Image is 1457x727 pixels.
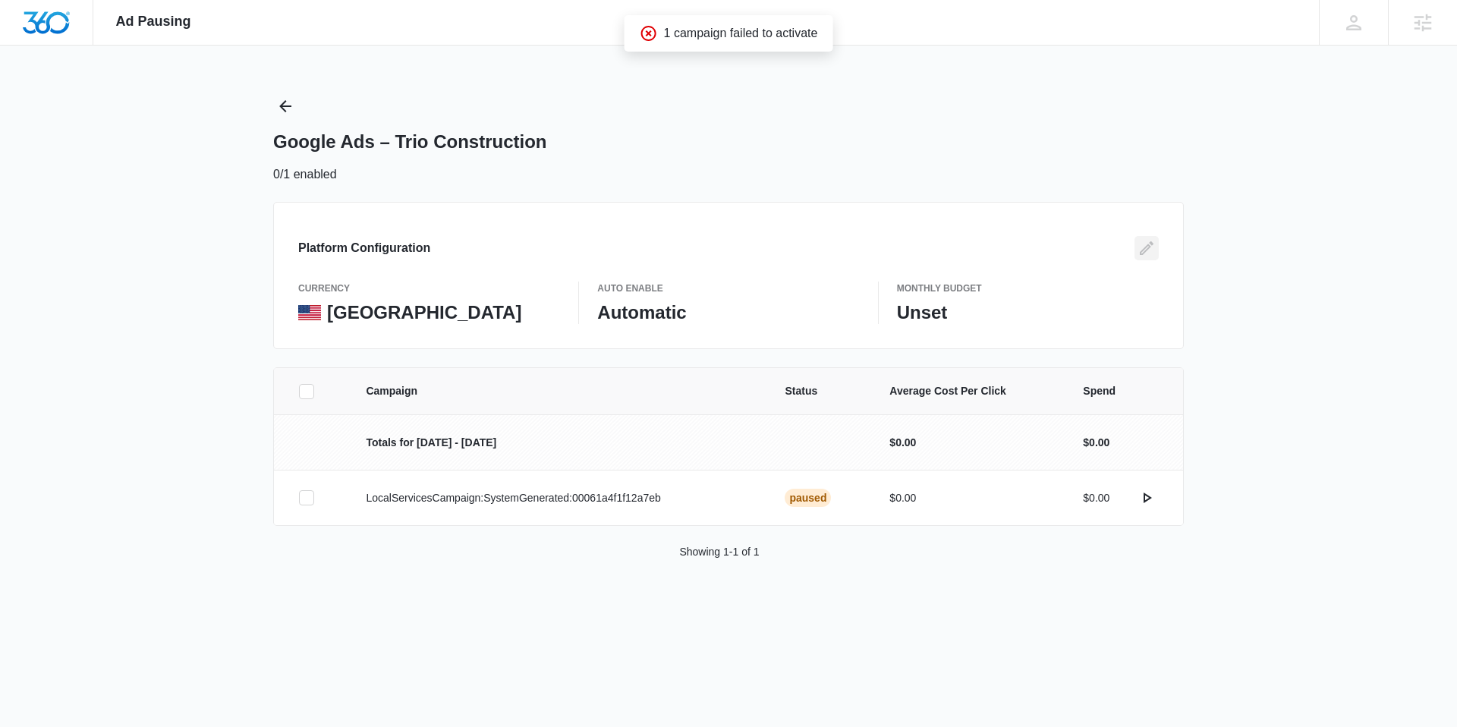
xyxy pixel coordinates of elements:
[366,383,748,399] span: Campaign
[1083,490,1109,506] p: $0.00
[366,435,748,451] p: Totals for [DATE] - [DATE]
[679,544,759,560] p: Showing 1-1 of 1
[273,94,297,118] button: Back
[366,490,748,506] p: LocalServicesCampaign:SystemGenerated:00061a4f1f12a7eb
[1134,486,1159,510] button: actions.activate
[597,301,859,324] p: Automatic
[785,489,831,507] div: Paused
[1083,383,1159,399] span: Spend
[298,282,560,295] p: currency
[116,14,191,30] span: Ad Pausing
[889,435,1046,451] p: $0.00
[273,165,337,184] p: 0/1 enabled
[897,301,1159,324] p: Unset
[273,131,546,153] h1: Google Ads – Trio Construction
[1134,236,1159,260] button: Edit
[327,301,521,324] p: [GEOGRAPHIC_DATA]
[889,490,1046,506] p: $0.00
[298,239,430,257] h3: Platform Configuration
[897,282,1159,295] p: Monthly Budget
[298,305,321,320] img: United States
[889,383,1046,399] span: Average Cost Per Click
[785,383,853,399] span: Status
[664,24,818,42] p: 1 campaign failed to activate
[1083,435,1109,451] p: $0.00
[597,282,859,295] p: Auto Enable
